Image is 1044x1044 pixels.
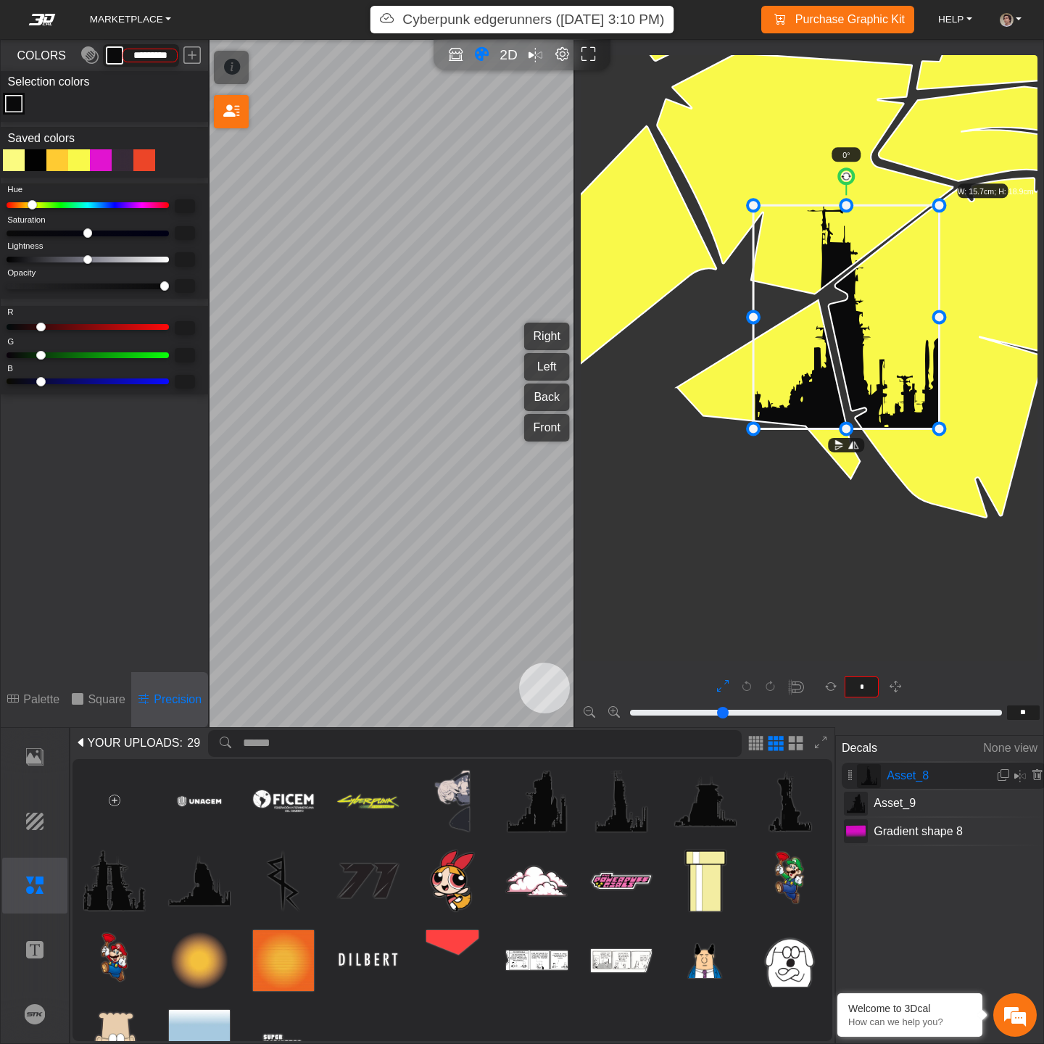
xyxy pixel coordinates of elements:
a: HELP [932,7,978,33]
label: Opacity [7,267,36,279]
img: DECAL_DIBLERTBOSS_1752873968546: diblertboss [675,930,736,991]
label: B [7,362,13,375]
img: DECAL_ASSET_5_1756843351716: asset_5 [84,850,145,911]
img: DECAL_UNACEM_B_1756920243017: unacem_b [169,771,230,832]
text: 0° [842,152,850,160]
button: Palette [1,672,66,727]
label: Saturation [7,214,46,226]
img: DECAL_ASSET_8_1756843372545: asset_8 [591,771,652,832]
input: search asset [243,730,742,757]
button: Right [524,323,570,350]
img: DECAL_COMICSIDE2_1752875833772: comicside2 [506,930,567,991]
button: Size: small [747,730,764,757]
img: DECAL_MARIOBG_1753130301244: mariobg [253,930,314,991]
button: Duplicate [997,764,1010,787]
div: Minimize live chat window [238,7,273,42]
div: Navigation go back [16,75,38,96]
div: Articles [186,428,276,473]
span: Asset_8 [881,767,1000,784]
button: Expand 2D editor [712,676,734,698]
button: Delete [1030,764,1043,787]
span: Conversation [7,454,97,464]
button: Cyberpunk edgerunners ([DATE] 3:10 PM) [370,6,674,33]
img: DECAL_GRADIENT_1753130975141: gradient [169,930,230,991]
img: DECAL_CROSS_1752876484929: cross [422,930,483,991]
span: YOUR UPLOADS [87,734,179,752]
img: DECAL_DECAL_ASSET_11_1756241584274_1756325603994: cloud [506,850,567,911]
img: DECAL_LOGO_FICEM_1756920210711: logo_ficem [253,771,314,832]
button: Snap to symmetry line [783,674,810,700]
p: Square [88,691,125,708]
img: DECAL_ASSET_3_1756843328765: asset_3 [253,850,314,911]
img: DECAL_ASSET_7_1756843365974: asset_7 [675,771,736,832]
button: Zoom in [603,702,626,724]
span: Decals [842,734,877,761]
img: DECAL_DECAL_ASSET_10_1756241550668_1756325616859: blossom [422,850,483,911]
div: FAQs [97,428,187,473]
button: Open in Showroom [445,45,466,66]
div: #EC4528FF [133,149,155,171]
label: R [7,306,13,318]
text: W: 15.7cm; H: 18.9cm [958,188,1034,196]
div: Color Toggle [1,71,208,122]
div: #FFCB32FF [46,149,68,171]
span: Asset_9 [868,795,987,812]
span: 29 [187,734,200,752]
img: DECAL_ASSET_4_1756843339292: asset_4 [169,850,230,911]
button: Toggle Transparency [81,43,99,69]
span: We're online! [84,170,200,308]
button: Full screen [579,45,600,66]
span: 2D [500,47,518,62]
label: Saved colors [1,127,82,149]
div: #020202 [25,149,46,171]
a: Purchase Graphic Kit [765,6,911,33]
div: #FBFB80FF [3,149,25,171]
div: #E113D0FF [90,149,112,171]
img: DECAL_PIPE_1753135052286: pipe [675,850,736,911]
div: #c44fc41a [112,149,133,171]
span: None view [983,734,1037,761]
img: DECAL_ASSET_2_1756845281589: asset_2 [422,771,483,832]
a: MARKETPLACE [84,7,178,33]
img: DECAL_DECAL_ASSET_13_1756241734955_1756325587818: Logo [591,850,652,911]
p: How can we help you? [848,1016,971,1027]
button: Current color [106,46,124,65]
label: Lightness [7,240,43,252]
span: Gradient shape 8 [868,823,987,840]
img: DECAL_DILBERT_1752876661335: dilbert [337,930,398,991]
button: 2D [498,45,519,66]
img: DECAL_COMICSIDE1_1752875142557: comicside1 [591,930,652,991]
p: Palette [23,691,59,708]
label: Selection colors [8,73,90,91]
button: Color tool [471,45,492,66]
span: : [180,734,183,752]
button: Expand Library [809,730,832,757]
div: Welcome to 3Dcal [848,1003,971,1014]
div: Chat with us now [97,76,265,95]
button: Front [524,414,570,442]
button: Zoom out [579,702,601,724]
textarea: Type your message and hit 'Enter' [7,378,276,428]
button: Mirror all [525,45,546,66]
img: DECAL_DECAL_ASSET_5_1755787156769_1756325635618: 71 [337,850,398,911]
button: Size: large [787,730,804,757]
span: COLORS [8,47,74,65]
p: Cyberpunk edgerunners (Sep 3, 2025, 3:10:27 PM) [402,9,664,30]
button: YOUR UPLOADS:29 [72,732,203,755]
img: DECAL_MARIO_1753131922027: mario [84,930,145,991]
button: Size: medium [766,730,784,757]
div: #0A0A0BFF [3,93,25,115]
img: DECAL_LUIGI_1753132370491: luigi [760,850,821,911]
label: Hue [7,183,22,196]
button: Pan [884,676,906,698]
button: Left [524,353,570,381]
button: Back [524,384,570,411]
img: DECAL_DILDOG_1752873606018: Dogbert [760,930,821,991]
button: Editor settings [552,45,573,66]
p: Precision [154,691,202,708]
button: Precision [131,672,208,727]
button: Mirror [1014,764,1027,787]
img: DECAL_ASSET_9_1756843379661: asset_9 [506,771,567,832]
div: #f9f94aff [68,149,90,171]
img: DECAL_ASSET_1_1756845852155: asset_1 [337,771,398,832]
